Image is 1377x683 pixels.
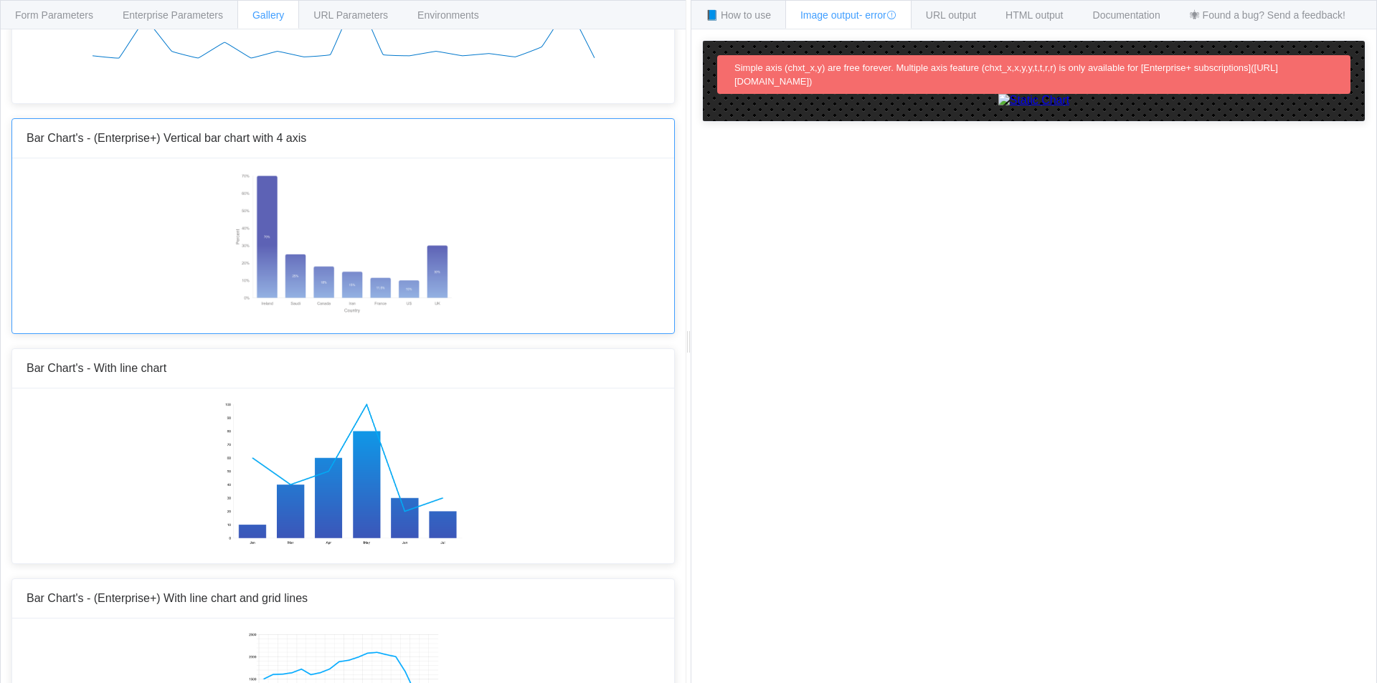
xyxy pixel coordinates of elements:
[859,9,896,21] span: - error
[717,94,1350,107] a: Static Chart
[1190,9,1345,21] span: 🕷 Found a bug? Send a feedback!
[706,9,771,21] span: 📘 How to use
[926,9,976,21] span: URL output
[1093,9,1160,21] span: Documentation
[998,94,1070,107] img: Static Chart
[27,592,308,604] span: Bar Chart's - (Enterprise+) With line chart and grid lines
[417,9,479,21] span: Environments
[252,9,284,21] span: Gallery
[313,9,388,21] span: URL Parameters
[27,132,306,144] span: Bar Chart's - (Enterprise+) Vertical bar chart with 4 axis
[232,173,455,316] img: Static chart exemple
[734,62,1278,87] span: Simple axis (chxt_x,y) are free forever. Multiple axis feature (chxt_x,x,y,y,t,t,r,r) is only ava...
[27,362,166,374] span: Bar Chart's - With line chart
[800,9,896,21] span: Image output
[123,9,223,21] span: Enterprise Parameters
[224,403,463,546] img: Static chart exemple
[15,9,93,21] span: Form Parameters
[1005,9,1063,21] span: HTML output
